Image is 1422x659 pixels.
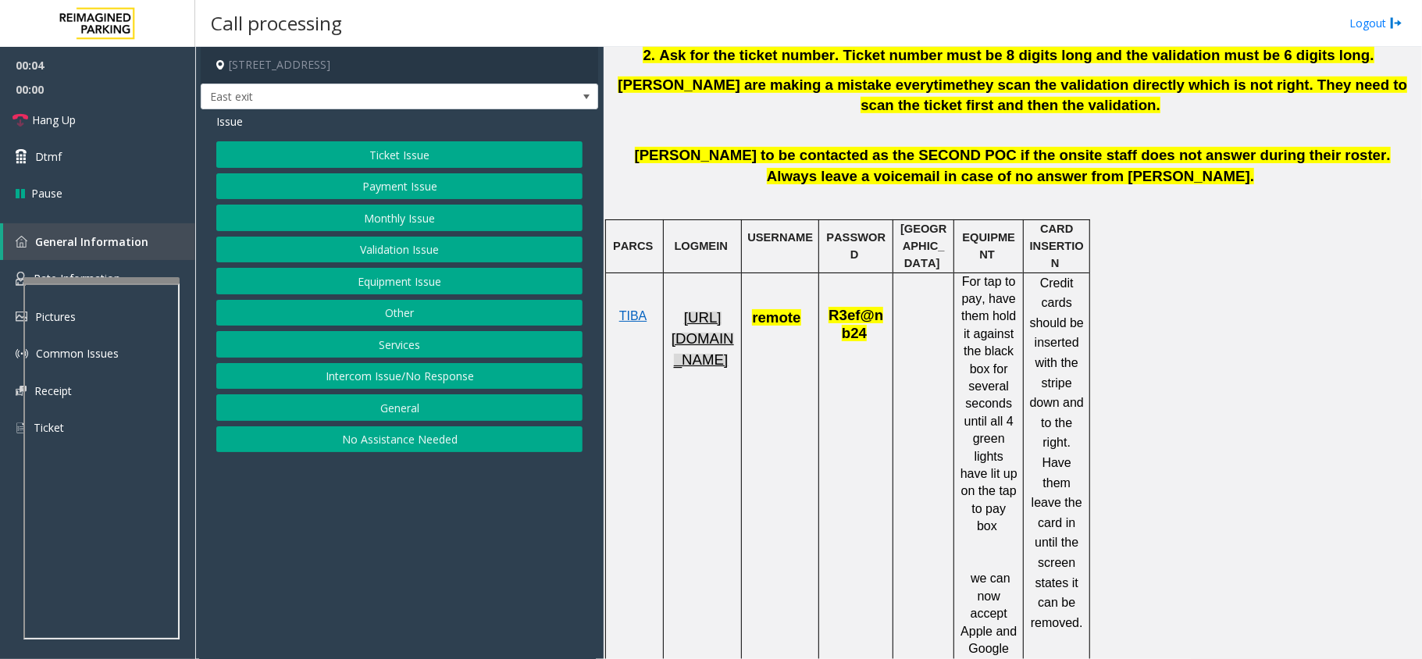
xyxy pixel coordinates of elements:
a: [URL][DOMAIN_NAME] [672,312,734,366]
img: 'icon' [16,421,26,435]
span: USERNAME [747,231,813,244]
span: East exit [201,84,519,109]
span: [URL][DOMAIN_NAME] [672,309,734,367]
button: Validation Issue [216,237,583,263]
span: Hang Up [32,112,76,128]
button: Services [216,331,583,358]
button: Monthly Issue [216,205,583,231]
span: [PERSON_NAME] to be contacted as the SECOND POC if the onsite staff does not answer during their ... [635,147,1391,184]
span: they scan the validation directly which is not right. They need to scan the ticket first and then... [861,77,1407,114]
span: [GEOGRAPHIC_DATA] [900,223,946,270]
span: TIBA [619,309,647,322]
span: Issue [216,113,243,130]
span: remote [752,309,800,326]
span: PASSWORD [826,231,886,261]
button: Ticket Issue [216,141,583,168]
span: time [934,77,964,93]
h4: [STREET_ADDRESS] [201,47,598,84]
span: R3ef@nb24 [829,307,883,340]
a: General Information [3,223,195,260]
button: No Assistance Needed [216,426,583,453]
a: TIBA [619,310,647,322]
span: Pause [31,185,62,201]
span: General Information [35,234,148,249]
button: Intercom Issue/No Response [216,363,583,390]
img: 'icon' [16,312,27,322]
span: [PERSON_NAME] are making a mistake every [618,77,933,93]
button: General [216,394,583,421]
img: 'icon' [16,386,27,396]
img: 'icon' [16,347,28,360]
span: For tap to pay, have them hold it against the black box for several seconds until all 4 green lig... [960,275,1017,533]
span: PARCS [613,240,653,252]
a: Logout [1349,15,1402,31]
span: LOGMEIN [675,240,728,252]
span: EQUIPMENT [963,231,1016,261]
span: CARD INSERTION [1030,223,1084,270]
h3: Call processing [203,4,350,42]
span: Dtmf [35,148,62,165]
button: Equipment Issue [216,268,583,294]
span: Credit cards should be inserted with the stripe down and to the right. Have them leave the card i... [1030,276,1088,650]
img: 'icon' [16,236,27,248]
button: Other [216,300,583,326]
span: 2. Ask for the ticket number. Ticket number must be 8 digits long and the validation must be 6 di... [643,47,1374,63]
img: logout [1390,15,1402,31]
img: 'icon' [16,272,26,286]
button: Payment Issue [216,173,583,200]
span: Rate Information [34,271,120,286]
